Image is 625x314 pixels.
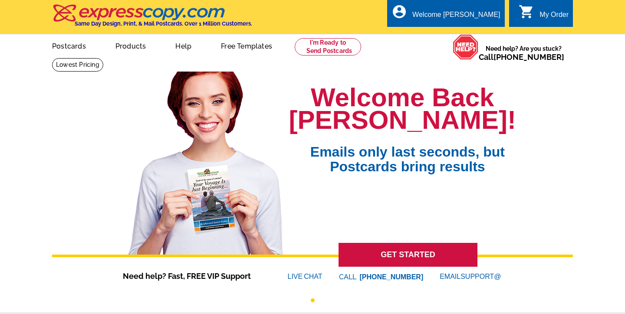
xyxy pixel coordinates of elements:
[75,20,252,27] h4: Same Day Design, Print, & Mail Postcards. Over 1 Million Customers.
[299,131,516,174] span: Emails only last seconds, but Postcards bring results
[493,52,564,62] a: [PHONE_NUMBER]
[311,298,315,302] button: 1 of 1
[102,35,160,56] a: Products
[123,270,262,282] span: Need help? Fast, FREE VIP Support
[412,11,500,23] div: Welcome [PERSON_NAME]
[519,10,569,20] a: shopping_cart My Order
[207,35,286,56] a: Free Templates
[161,35,205,56] a: Help
[52,10,252,27] a: Same Day Design, Print, & Mail Postcards. Over 1 Million Customers.
[123,65,289,255] img: welcome-back-logged-in.png
[453,34,479,60] img: help
[391,4,407,20] i: account_circle
[479,52,564,62] span: Call
[519,4,534,20] i: shopping_cart
[38,35,100,56] a: Postcards
[288,273,322,280] a: LIVECHAT
[539,11,569,23] div: My Order
[479,44,569,62] span: Need help? Are you stuck?
[461,271,502,282] font: SUPPORT@
[289,86,516,131] h1: Welcome Back [PERSON_NAME]!
[339,243,477,267] a: GET STARTED
[288,271,304,282] font: LIVE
